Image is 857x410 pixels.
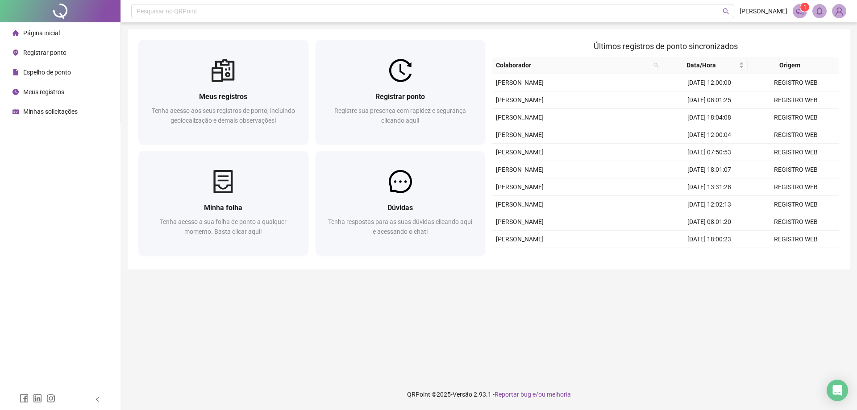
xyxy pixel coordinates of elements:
[753,196,839,213] td: REGISTRO WEB
[496,114,544,121] span: [PERSON_NAME]
[387,203,413,212] span: Dúvidas
[12,69,19,75] span: file
[121,379,857,410] footer: QRPoint © 2025 - 2.93.1 -
[496,79,544,86] span: [PERSON_NAME]
[666,144,753,161] td: [DATE] 07:50:53
[496,183,544,191] span: [PERSON_NAME]
[328,218,472,235] span: Tenha respostas para as suas dúvidas clicando aqui e acessando o chat!
[12,108,19,115] span: schedule
[496,166,544,173] span: [PERSON_NAME]
[23,108,78,115] span: Minhas solicitações
[666,60,737,70] span: Data/Hora
[20,394,29,403] span: facebook
[653,62,659,68] span: search
[12,89,19,95] span: clock-circle
[199,92,247,101] span: Meus registros
[753,109,839,126] td: REGISTRO WEB
[723,8,729,15] span: search
[666,91,753,109] td: [DATE] 08:01:25
[666,126,753,144] td: [DATE] 12:00:04
[12,30,19,36] span: home
[496,201,544,208] span: [PERSON_NAME]
[753,231,839,248] td: REGISTRO WEB
[138,40,308,144] a: Meus registrosTenha acesso aos seus registros de ponto, incluindo geolocalização e demais observa...
[666,178,753,196] td: [DATE] 13:31:28
[496,236,544,243] span: [PERSON_NAME]
[152,107,295,124] span: Tenha acesso aos seus registros de ponto, incluindo geolocalização e demais observações!
[33,394,42,403] span: linkedin
[753,161,839,178] td: REGISTRO WEB
[495,391,571,398] span: Reportar bug e/ou melhoria
[796,7,804,15] span: notification
[160,218,287,235] span: Tenha acesso a sua folha de ponto a qualquer momento. Basta clicar aqui!
[753,74,839,91] td: REGISTRO WEB
[800,3,809,12] sup: 1
[23,88,64,95] span: Meus registros
[662,57,748,74] th: Data/Hora
[753,91,839,109] td: REGISTRO WEB
[803,4,807,10] span: 1
[316,151,486,255] a: DúvidasTenha respostas para as suas dúvidas clicando aqui e acessando o chat!
[496,149,544,156] span: [PERSON_NAME]
[138,151,308,255] a: Minha folhaTenha acesso a sua folha de ponto a qualquer momento. Basta clicar aqui!
[594,41,738,51] span: Últimos registros de ponto sincronizados
[95,396,101,402] span: left
[334,107,466,124] span: Registre sua presença com rapidez e segurança clicando aqui!
[23,49,67,56] span: Registrar ponto
[316,40,486,144] a: Registrar pontoRegistre sua presença com rapidez e segurança clicando aqui!
[827,380,848,401] div: Open Intercom Messenger
[748,57,833,74] th: Origem
[666,109,753,126] td: [DATE] 18:04:08
[496,60,650,70] span: Colaborador
[496,96,544,104] span: [PERSON_NAME]
[666,196,753,213] td: [DATE] 12:02:13
[666,213,753,231] td: [DATE] 08:01:20
[23,29,60,37] span: Página inicial
[815,7,824,15] span: bell
[740,6,787,16] span: [PERSON_NAME]
[753,126,839,144] td: REGISTRO WEB
[453,391,472,398] span: Versão
[496,131,544,138] span: [PERSON_NAME]
[753,178,839,196] td: REGISTRO WEB
[753,144,839,161] td: REGISTRO WEB
[753,248,839,265] td: REGISTRO WEB
[46,394,55,403] span: instagram
[666,161,753,178] td: [DATE] 18:01:07
[12,50,19,56] span: environment
[666,231,753,248] td: [DATE] 18:00:23
[23,69,71,76] span: Espelho de ponto
[375,92,425,101] span: Registrar ponto
[666,248,753,265] td: [DATE] 13:30:55
[753,213,839,231] td: REGISTRO WEB
[666,74,753,91] td: [DATE] 12:00:00
[652,58,661,72] span: search
[832,4,846,18] img: 93606
[204,203,242,212] span: Minha folha
[496,218,544,225] span: [PERSON_NAME]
